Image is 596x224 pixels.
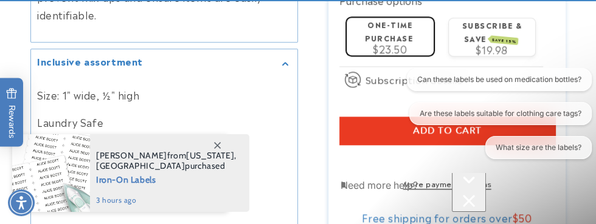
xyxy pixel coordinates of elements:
[476,42,508,56] span: $19.98
[341,173,584,212] iframe: Gorgias Floating Chat
[96,171,237,186] span: Iron-On Labels
[365,19,413,43] label: One-time purchase
[37,114,291,131] p: Laundry Safe
[96,150,167,161] span: [PERSON_NAME]
[490,35,518,45] span: SAVE 15%
[8,189,35,216] div: Accessibility Menu
[37,55,143,67] h2: Inclusive assortment
[37,86,291,104] p: Size: 1" wide, ½" high
[366,72,463,87] span: Subscription details
[96,151,237,171] span: from , purchased
[96,160,185,171] span: [GEOGRAPHIC_DATA]
[339,117,555,144] button: Add to cart
[6,87,18,138] span: Rewards
[401,68,596,169] iframe: Gorgias live chat conversation starters
[186,150,234,161] span: [US_STATE]
[462,20,522,44] label: Subscribe & save
[339,211,555,223] div: Free shipping for orders over
[373,41,407,56] span: $23.50
[96,195,237,206] span: 3 hours ago
[339,178,555,189] a: More payment options
[31,49,297,76] summary: Inclusive assortment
